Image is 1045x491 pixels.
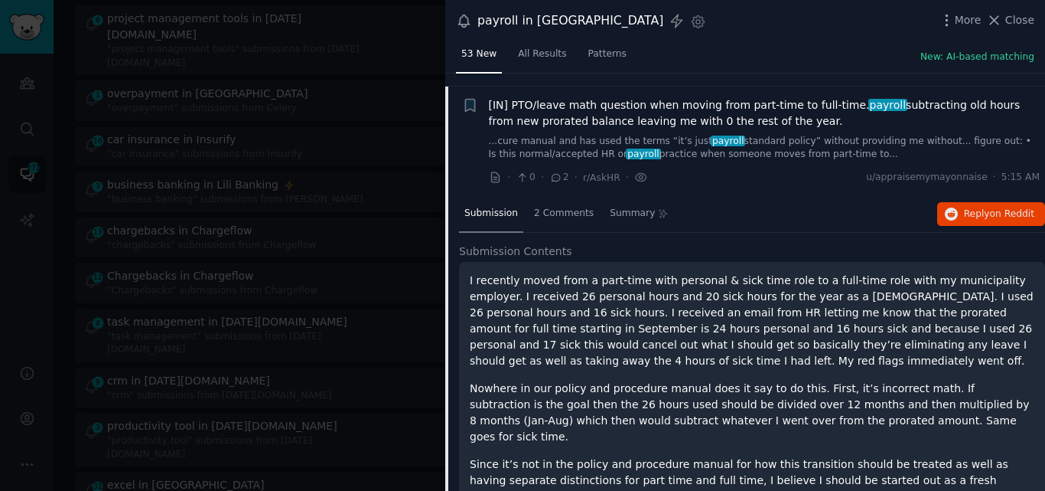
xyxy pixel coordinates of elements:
span: payroll [626,149,660,159]
a: All Results [513,42,571,74]
span: · [541,169,544,185]
span: 53 New [461,47,496,61]
a: ...cure manual and has used the terms “it’s justpayrollstandard policy” without providing me with... [489,135,1040,162]
button: Close [986,12,1034,28]
span: · [507,169,510,185]
a: Patterns [583,42,632,74]
button: New: AI-based matching [920,51,1034,64]
span: Summary [610,207,655,221]
span: Close [1005,12,1034,28]
span: 5:15 AM [1001,171,1040,185]
span: More [955,12,982,28]
span: · [575,169,578,185]
span: Submission [464,207,518,221]
span: payroll [711,136,745,146]
div: payroll in [GEOGRAPHIC_DATA] [477,11,663,31]
span: Submission Contents [459,244,572,260]
a: 53 New [456,42,502,74]
span: · [993,171,996,185]
span: 2 Comments [534,207,594,221]
span: Patterns [588,47,627,61]
span: payroll [868,99,907,111]
a: [IN] PTO/leave math question when moving from part-time to full-time.payrollsubtracting old hours... [489,97,1040,129]
span: Reply [964,208,1034,221]
span: on Reddit [990,208,1034,219]
p: I recently moved from a part-time with personal & sick time role to a full-time role with my muni... [470,273,1034,369]
p: Nowhere in our policy and procedure manual does it say to do this. First, it’s incorrect math. If... [470,381,1034,445]
span: All Results [518,47,566,61]
span: u/appraisemymayonnaise [866,171,988,185]
span: [IN] PTO/leave math question when moving from part-time to full-time. subtracting old hours from ... [489,97,1040,129]
span: 2 [549,171,568,185]
button: More [939,12,982,28]
span: · [626,169,629,185]
button: Replyon Reddit [937,202,1045,227]
span: r/AskHR [583,172,620,183]
span: 0 [516,171,535,185]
